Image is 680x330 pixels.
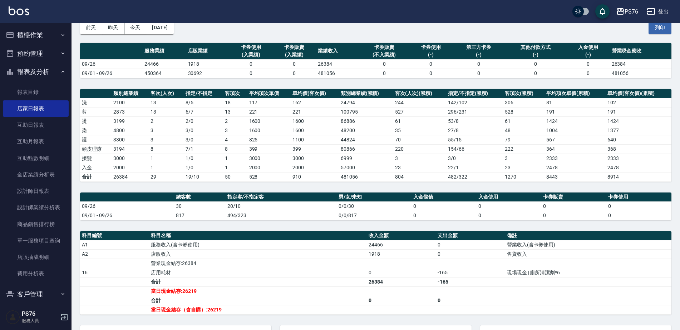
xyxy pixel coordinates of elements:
[503,154,545,163] td: 3
[149,135,184,144] td: 3
[247,135,291,144] td: 825
[3,183,69,199] a: 設計師日報表
[503,172,545,181] td: 1270
[566,59,610,69] td: 0
[247,144,291,154] td: 399
[80,249,149,259] td: A2
[541,201,606,211] td: 0
[291,144,339,154] td: 399
[446,144,503,154] td: 154 / 66
[503,107,545,116] td: 528
[503,163,545,172] td: 23
[80,240,149,249] td: A1
[80,268,149,277] td: 16
[80,144,112,154] td: 頭皮理療
[112,163,149,172] td: 2000
[186,69,230,78] td: 30692
[452,59,505,69] td: 0
[339,144,394,154] td: 80866
[339,107,394,116] td: 100795
[102,21,124,34] button: 昨天
[3,265,69,282] a: 費用分析表
[507,44,565,51] div: 其他付款方式
[367,240,436,249] td: 24466
[230,69,273,78] td: 0
[541,211,606,220] td: 0
[223,135,247,144] td: 4
[143,69,186,78] td: 450364
[231,51,271,59] div: (入業績)
[291,116,339,126] td: 1600
[9,6,29,15] img: Logo
[3,117,69,133] a: 互助日報表
[112,135,149,144] td: 3300
[477,201,542,211] td: 0
[247,163,291,172] td: 2000
[80,126,112,135] td: 染
[184,144,223,154] td: 7 / 1
[337,201,412,211] td: 0/0/30
[359,69,409,78] td: 0
[149,305,367,314] td: 當日現金結存（含自購）:26219
[503,126,545,135] td: 48
[545,126,606,135] td: 1004
[231,44,271,51] div: 卡券使用
[149,172,184,181] td: 29
[545,163,606,172] td: 2478
[446,126,503,135] td: 27 / 8
[610,59,671,69] td: 26384
[226,201,337,211] td: 20/10
[184,107,223,116] td: 6 / 7
[339,172,394,181] td: 481056
[223,89,247,98] th: 客項次
[247,154,291,163] td: 3000
[505,240,671,249] td: 營業收入(含卡券使用)
[339,163,394,172] td: 57000
[273,59,316,69] td: 0
[80,172,112,181] td: 合計
[146,21,173,34] button: [DATE]
[184,116,223,126] td: 2 / 0
[247,98,291,107] td: 117
[393,144,446,154] td: 220
[446,163,503,172] td: 22 / 1
[361,44,407,51] div: 卡券販賣
[247,126,291,135] td: 1600
[541,192,606,202] th: 卡券販賣
[184,154,223,163] td: 1 / 0
[505,69,566,78] td: 0
[454,51,503,59] div: (-)
[339,89,394,98] th: 類別總業績(累積)
[606,126,671,135] td: 1377
[545,89,606,98] th: 平均項次單價(累積)
[503,144,545,154] td: 222
[184,135,223,144] td: 3 / 0
[505,268,671,277] td: 現場現金 | 廁所清潔劑*6
[247,89,291,98] th: 平均項次單價
[359,59,409,69] td: 0
[80,89,671,182] table: a dense table
[3,84,69,100] a: 報表目錄
[606,211,671,220] td: 0
[545,154,606,163] td: 2333
[545,98,606,107] td: 81
[291,98,339,107] td: 162
[367,231,436,240] th: 收入金額
[149,98,184,107] td: 13
[80,116,112,126] td: 燙
[112,116,149,126] td: 3199
[149,126,184,135] td: 3
[606,201,671,211] td: 0
[223,154,247,163] td: 1
[503,98,545,107] td: 306
[6,310,20,324] img: Person
[112,107,149,116] td: 2873
[503,116,545,126] td: 61
[625,7,638,16] div: PS76
[291,89,339,98] th: 單均價(客次價)
[184,172,223,181] td: 19/10
[223,144,247,154] td: 8
[3,249,69,265] a: 店販抽成明細
[446,116,503,126] td: 53 / 8
[545,116,606,126] td: 1424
